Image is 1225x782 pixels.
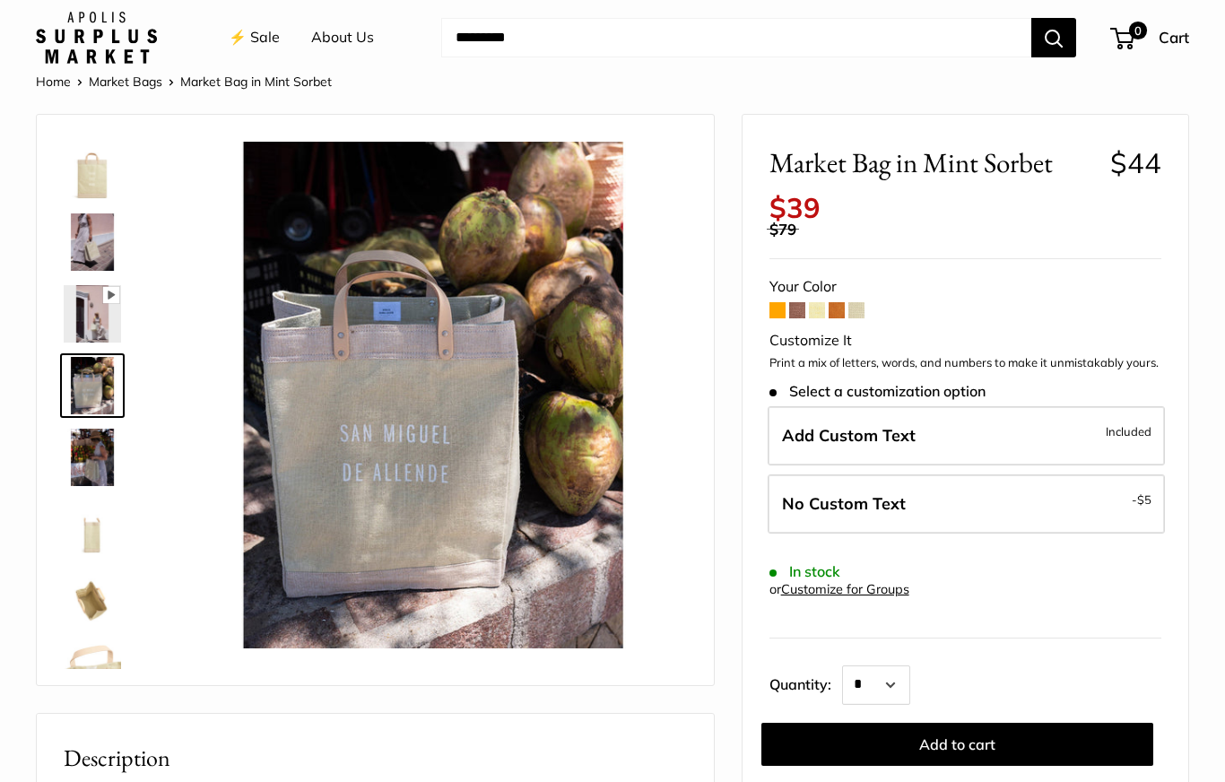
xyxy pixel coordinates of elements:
span: - [1132,489,1151,510]
button: Add to cart [761,723,1153,766]
span: $5 [1137,492,1151,507]
img: Market Bag in Mint Sorbet [64,357,121,414]
span: Market Bag in Mint Sorbet [769,146,1097,179]
span: $79 [769,220,796,239]
div: or [769,578,909,602]
a: ⚡️ Sale [229,24,280,51]
img: Market Bag in Mint Sorbet [64,429,121,486]
h2: Description [64,741,687,776]
a: 0 Cart [1112,23,1189,52]
div: Customize It [769,327,1161,354]
label: Leave Blank [768,474,1165,534]
span: $39 [769,190,821,225]
a: Market Bag in Mint Sorbet [60,569,125,633]
div: Your Color [769,274,1161,300]
span: Add Custom Text [782,425,916,446]
a: Home [36,74,71,90]
span: Cart [1159,28,1189,47]
img: Market Bag in Mint Sorbet [64,213,121,271]
span: 0 [1129,22,1147,39]
a: Market Bag in Mint Sorbet [60,425,125,490]
a: Market Bag in Mint Sorbet [60,282,125,346]
img: Market Bag in Mint Sorbet [64,142,121,199]
img: Market Bag in Mint Sorbet [64,644,121,701]
label: Add Custom Text [768,406,1165,465]
a: Market Bags [89,74,162,90]
img: Market Bag in Mint Sorbet [64,285,121,343]
a: Market Bag in Mint Sorbet [60,138,125,203]
img: Market Bag in Mint Sorbet [64,572,121,630]
span: Select a customization option [769,383,986,400]
img: Apolis: Surplus Market [36,12,157,64]
a: Market Bag in Mint Sorbet [60,353,125,418]
span: $44 [1110,145,1161,180]
img: Market Bag in Mint Sorbet [180,142,687,648]
button: Search [1031,18,1076,57]
p: Print a mix of letters, words, and numbers to make it unmistakably yours. [769,354,1161,372]
input: Search... [441,18,1031,57]
nav: Breadcrumb [36,70,332,93]
a: Market Bag in Mint Sorbet [60,210,125,274]
a: Market Bag in Mint Sorbet [60,640,125,705]
a: Market Bag in Mint Sorbet [60,497,125,561]
a: About Us [311,24,374,51]
span: In stock [769,563,840,580]
label: Quantity: [769,660,842,705]
span: Market Bag in Mint Sorbet [180,74,332,90]
a: Customize for Groups [781,581,909,597]
img: Market Bag in Mint Sorbet [64,500,121,558]
span: No Custom Text [782,493,906,514]
span: Included [1106,421,1151,442]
